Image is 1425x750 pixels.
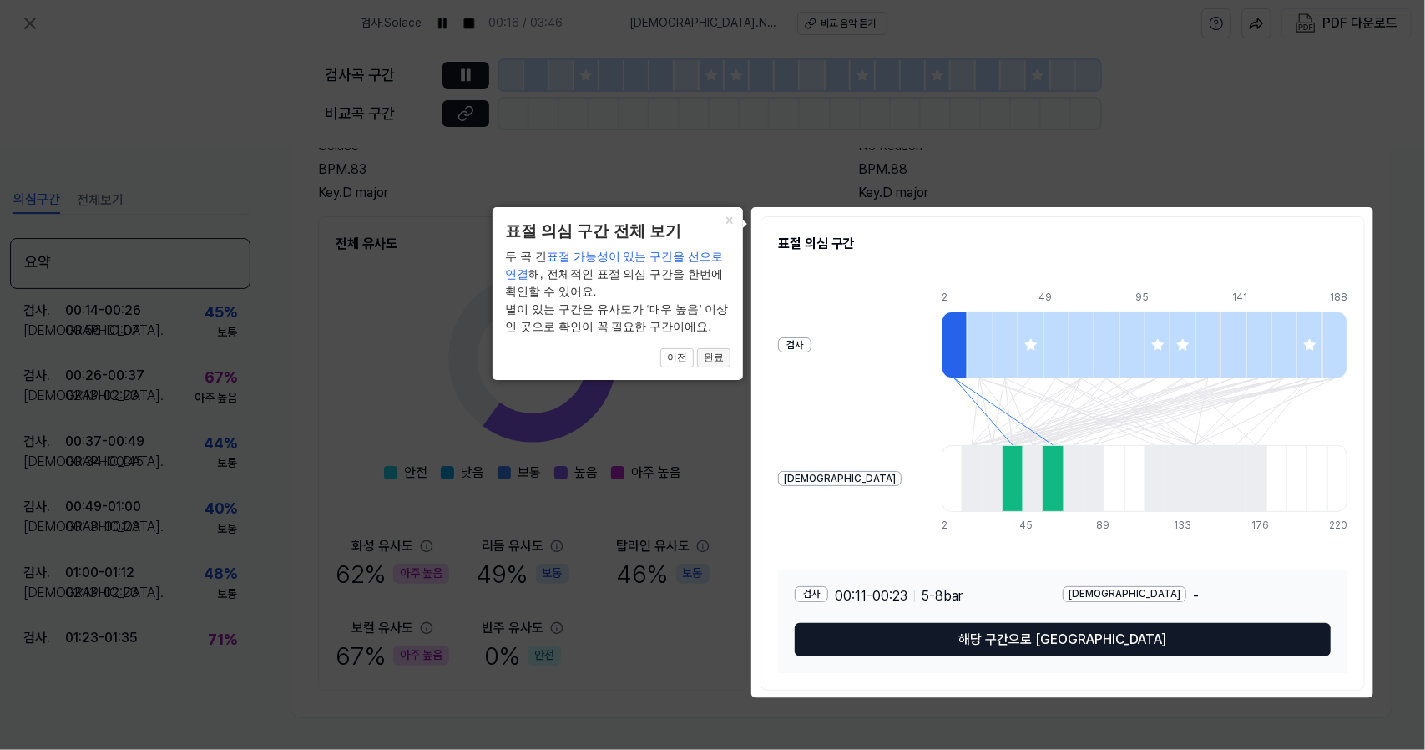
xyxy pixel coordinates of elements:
span: 5 - 8 bar [922,586,963,606]
div: 176 [1251,519,1271,533]
button: 이전 [660,348,694,368]
div: 검사 [778,337,811,353]
button: 해당 구간으로 [GEOGRAPHIC_DATA] [795,623,1331,656]
div: [DEMOGRAPHIC_DATA] [1063,586,1186,602]
div: 141 [1233,291,1258,305]
div: 95 [1136,291,1161,305]
div: [DEMOGRAPHIC_DATA] [778,471,902,487]
div: 188 [1330,291,1347,305]
div: 두 곡 간 해, 전체적인 표절 의심 구간을 한번에 확인할 수 있어요. 별이 있는 구간은 유사도가 ‘매우 높음’ 이상인 곳으로 확인이 꼭 필요한 구간이에요. [505,248,730,336]
button: Close [716,207,743,231]
div: 49 [1038,291,1064,305]
div: 2 [942,519,962,533]
span: 표절 가능성이 있는 구간을 선으로 연결 [505,250,723,281]
div: 220 [1329,519,1347,533]
button: 완료 [697,348,730,368]
div: 45 [1019,519,1039,533]
div: 2 [942,291,967,305]
div: 133 [1174,519,1194,533]
div: - [1063,586,1331,606]
div: 검사 [795,586,828,602]
span: 00:11 - 00:23 [835,586,907,606]
h2: 표절 의심 구간 [778,234,1347,254]
header: 표절 의심 구간 전체 보기 [505,220,730,244]
div: 89 [1097,519,1117,533]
